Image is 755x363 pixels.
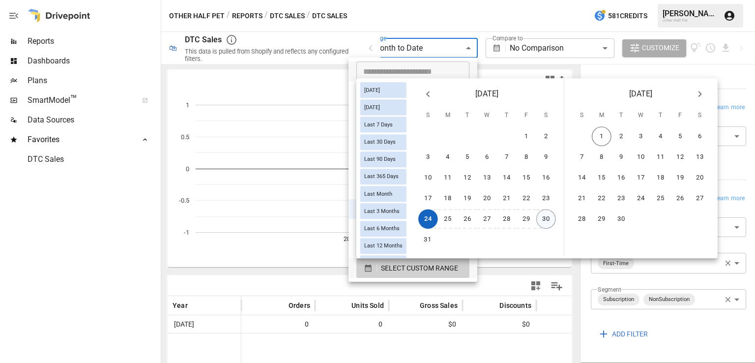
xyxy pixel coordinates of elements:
[611,188,631,208] button: 23
[360,121,397,128] span: Last 7 Days
[419,106,437,125] span: Sunday
[475,87,498,101] span: [DATE]
[592,168,611,187] button: 15
[459,106,476,125] span: Tuesday
[360,117,407,133] div: Last 7 Days
[360,204,407,219] div: Last 3 Months
[612,106,630,125] span: Tuesday
[360,99,407,115] div: [DATE]
[348,81,477,101] li: [DATE]
[418,209,438,229] button: 24
[631,147,651,167] button: 10
[536,147,556,167] button: 9
[348,180,477,199] li: Last 12 Months
[631,168,651,187] button: 17
[360,186,407,202] div: Last Month
[418,230,437,249] button: 31
[458,168,477,187] button: 12
[360,139,400,145] span: Last 30 Days
[348,140,477,160] li: Last 3 Months
[651,126,670,146] button: 4
[518,106,535,125] span: Friday
[439,106,457,125] span: Monday
[670,147,690,167] button: 12
[611,168,631,187] button: 16
[593,106,610,125] span: Monday
[477,147,497,167] button: 6
[418,168,438,187] button: 10
[348,239,477,258] li: Last Quarter
[360,242,407,249] span: Last 12 Months
[478,106,496,125] span: Wednesday
[592,209,611,229] button: 29
[670,188,690,208] button: 26
[497,168,517,187] button: 14
[360,174,403,180] span: Last 365 Days
[690,84,710,104] button: Next month
[536,209,556,229] button: 30
[458,188,477,208] button: 19
[572,147,592,167] button: 7
[592,188,611,208] button: 22
[360,104,384,111] span: [DATE]
[360,134,407,150] div: Last 30 Days
[438,168,458,187] button: 11
[348,160,477,180] li: Last 6 Months
[690,126,710,146] button: 6
[497,188,517,208] button: 21
[360,82,407,98] div: [DATE]
[348,199,477,219] li: Month to Date
[477,209,497,229] button: 27
[536,126,556,146] button: 2
[360,151,407,167] div: Last 90 Days
[651,188,670,208] button: 25
[360,238,407,254] div: Last 12 Months
[631,188,651,208] button: 24
[611,126,631,146] button: 2
[651,147,670,167] button: 11
[360,191,396,197] span: Last Month
[517,168,536,187] button: 15
[670,168,690,187] button: 19
[348,121,477,140] li: Last 30 Days
[537,106,555,125] span: Saturday
[592,126,611,146] button: 1
[458,147,477,167] button: 5
[592,147,611,167] button: 8
[517,188,536,208] button: 22
[360,156,400,162] span: Last 90 Days
[517,126,536,146] button: 1
[438,147,458,167] button: 4
[611,147,631,167] button: 9
[381,262,458,274] span: SELECT CUSTOM RANGE
[477,168,497,187] button: 13
[477,188,497,208] button: 20
[360,225,404,232] span: Last 6 Months
[572,209,592,229] button: 28
[572,188,592,208] button: 21
[671,106,689,125] span: Friday
[497,209,517,229] button: 28
[498,106,516,125] span: Thursday
[631,126,651,146] button: 3
[438,188,458,208] button: 18
[652,106,669,125] span: Thursday
[651,168,670,187] button: 18
[670,126,690,146] button: 5
[458,209,477,229] button: 26
[629,87,652,101] span: [DATE]
[611,209,631,229] button: 30
[360,255,407,271] div: Last Year
[536,188,556,208] button: 23
[360,169,407,184] div: Last 365 Days
[348,101,477,121] li: Last 7 Days
[690,188,710,208] button: 27
[418,188,438,208] button: 17
[690,147,710,167] button: 13
[572,168,592,187] button: 14
[497,147,517,167] button: 7
[356,258,469,278] button: SELECT CUSTOM RANGE
[360,221,407,237] div: Last 6 Months
[360,208,404,214] span: Last 3 Months
[348,219,477,239] li: This Quarter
